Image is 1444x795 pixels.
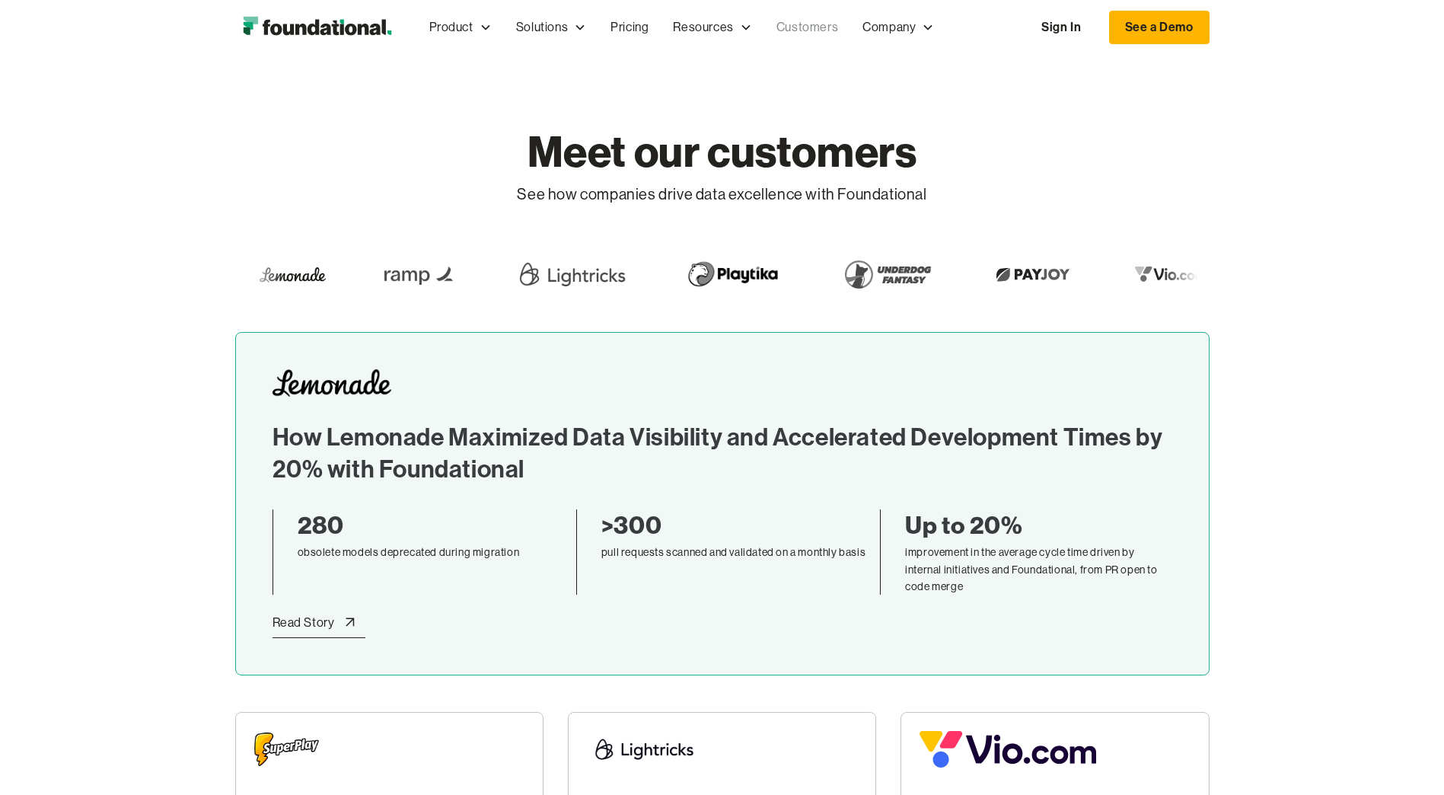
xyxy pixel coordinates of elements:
[235,332,1210,675] a: How Lemonade Maximized Data Visibility and Accelerated Development Times by 20% with Foundational...
[822,253,926,295] img: Underdog Fantasy
[273,421,1172,484] h2: How Lemonade Maximized Data Visibility and Accelerated Development Times by 20% with Foundational
[298,509,564,541] div: 280
[601,509,868,541] div: >300
[1113,263,1201,286] img: Vio.com
[517,91,926,181] h1: Meet our customers
[517,181,926,209] p: See how companies drive data excellence with Foundational
[273,613,335,633] div: Read Story
[417,2,504,53] div: Product
[235,12,399,43] img: Foundational Logo
[598,2,661,53] a: Pricing
[665,253,773,295] img: Playtika
[601,544,868,560] div: pull requests scanned and validated on a monthly basis
[298,544,564,560] div: obsolete models deprecated during migration
[429,18,473,37] div: Product
[661,2,763,53] div: Resources
[360,253,451,295] img: Ramp
[235,12,399,43] a: home
[516,18,568,37] div: Solutions
[905,509,1171,541] div: Up to 20%
[673,18,733,37] div: Resources
[245,263,311,286] img: Lemonade
[1026,11,1096,43] a: Sign In
[905,544,1171,595] div: improvement in the average cycle time driven by internal initiatives and Foundational, from PR op...
[504,2,598,53] div: Solutions
[862,18,916,37] div: Company
[500,253,616,295] img: Lightricks
[974,263,1064,286] img: Payjoy
[850,2,946,53] div: Company
[764,2,850,53] a: Customers
[1109,11,1210,44] a: See a Demo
